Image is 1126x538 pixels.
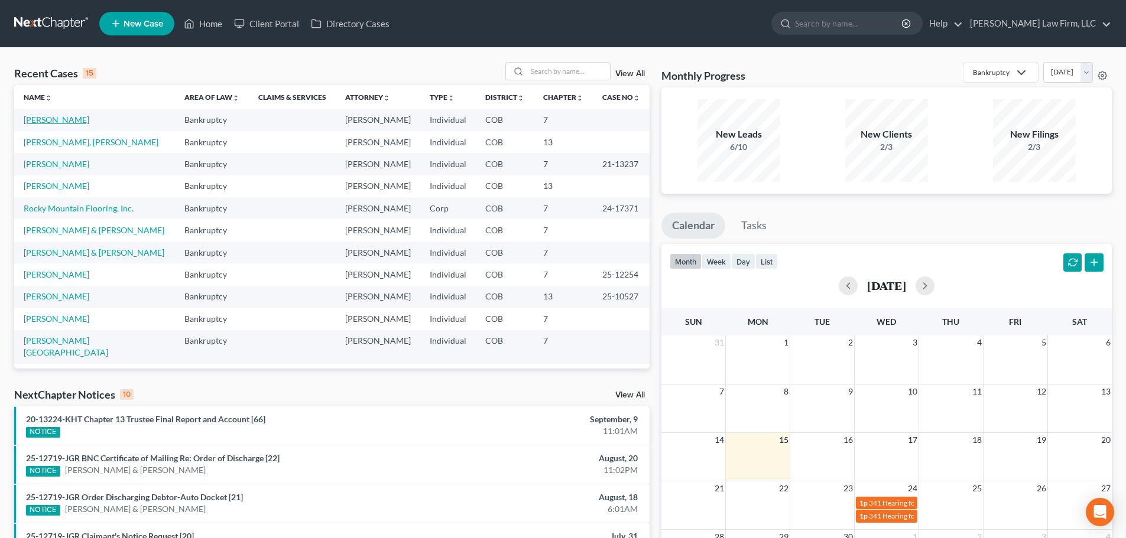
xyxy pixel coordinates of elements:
[877,317,896,327] span: Wed
[420,109,476,131] td: Individual
[175,308,249,330] td: Bankruptcy
[175,109,249,131] td: Bankruptcy
[430,93,455,102] a: Typeunfold_more
[795,12,903,34] input: Search by name...
[383,94,390,102] i: unfold_more
[517,94,524,102] i: unfold_more
[527,63,610,80] input: Search by name...
[14,66,96,80] div: Recent Cases
[184,93,239,102] a: Area of Lawunfold_more
[783,384,790,399] span: 8
[24,181,89,191] a: [PERSON_NAME]
[670,253,702,269] button: month
[476,286,534,308] td: COB
[713,335,725,350] span: 31
[869,498,975,507] span: 341 Hearing for [PERSON_NAME]
[26,427,60,438] div: NOTICE
[336,308,420,330] td: [PERSON_NAME]
[65,503,206,515] a: [PERSON_NAME] & [PERSON_NAME]
[442,413,638,425] div: September, 9
[1036,384,1047,399] span: 12
[24,314,89,324] a: [PERSON_NAME]
[26,466,60,477] div: NOTICE
[336,242,420,263] td: [PERSON_NAME]
[534,197,593,219] td: 7
[993,141,1076,153] div: 2/3
[859,511,868,520] span: 1p
[336,131,420,153] td: [PERSON_NAME]
[534,131,593,153] td: 13
[713,481,725,495] span: 21
[24,335,108,357] a: [PERSON_NAME][GEOGRAPHIC_DATA]
[685,317,702,327] span: Sun
[661,213,725,239] a: Calendar
[249,85,336,109] th: Claims & Services
[175,364,249,386] td: Bankruptcy
[907,384,919,399] span: 10
[713,433,725,447] span: 14
[847,335,854,350] span: 2
[964,13,1111,34] a: [PERSON_NAME] Law Firm, LLC
[593,286,650,308] td: 25-10527
[442,503,638,515] div: 6:01AM
[485,93,524,102] a: Districtunfold_more
[420,175,476,197] td: Individual
[476,308,534,330] td: COB
[615,70,645,78] a: View All
[175,219,249,241] td: Bankruptcy
[305,13,395,34] a: Directory Cases
[534,286,593,308] td: 13
[907,481,919,495] span: 24
[26,453,280,463] a: 25-12719-JGR BNC Certificate of Mailing Re: Order of Discharge [22]
[534,175,593,197] td: 13
[420,263,476,285] td: Individual
[534,242,593,263] td: 7
[534,308,593,330] td: 7
[718,384,725,399] span: 7
[731,213,777,239] a: Tasks
[178,13,228,34] a: Home
[26,505,60,516] div: NOTICE
[124,19,163,28] span: New Case
[593,153,650,175] td: 21-13237
[476,197,534,219] td: COB
[14,387,134,402] div: NextChapter Notices
[1100,433,1112,447] span: 20
[420,153,476,175] td: Individual
[847,384,854,399] span: 9
[534,109,593,131] td: 7
[175,131,249,153] td: Bankruptcy
[731,253,755,269] button: day
[1009,317,1021,327] span: Fri
[534,219,593,241] td: 7
[615,391,645,399] a: View All
[45,94,52,102] i: unfold_more
[1100,384,1112,399] span: 13
[442,425,638,437] div: 11:01AM
[442,464,638,476] div: 11:02PM
[175,263,249,285] td: Bankruptcy
[442,452,638,464] div: August, 20
[24,115,89,125] a: [PERSON_NAME]
[24,269,89,279] a: [PERSON_NAME]
[783,335,790,350] span: 1
[842,481,854,495] span: 23
[476,364,534,386] td: COB
[24,159,89,169] a: [PERSON_NAME]
[602,93,640,102] a: Case Nounfold_more
[923,13,963,34] a: Help
[993,128,1076,141] div: New Filings
[534,153,593,175] td: 7
[859,498,868,507] span: 1p
[24,291,89,301] a: [PERSON_NAME]
[942,317,959,327] span: Thu
[1105,335,1112,350] span: 6
[476,109,534,131] td: COB
[24,93,52,102] a: Nameunfold_more
[447,94,455,102] i: unfold_more
[845,128,928,141] div: New Clients
[845,141,928,153] div: 2/3
[420,131,476,153] td: Individual
[1086,498,1114,526] div: Open Intercom Messenger
[748,317,768,327] span: Mon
